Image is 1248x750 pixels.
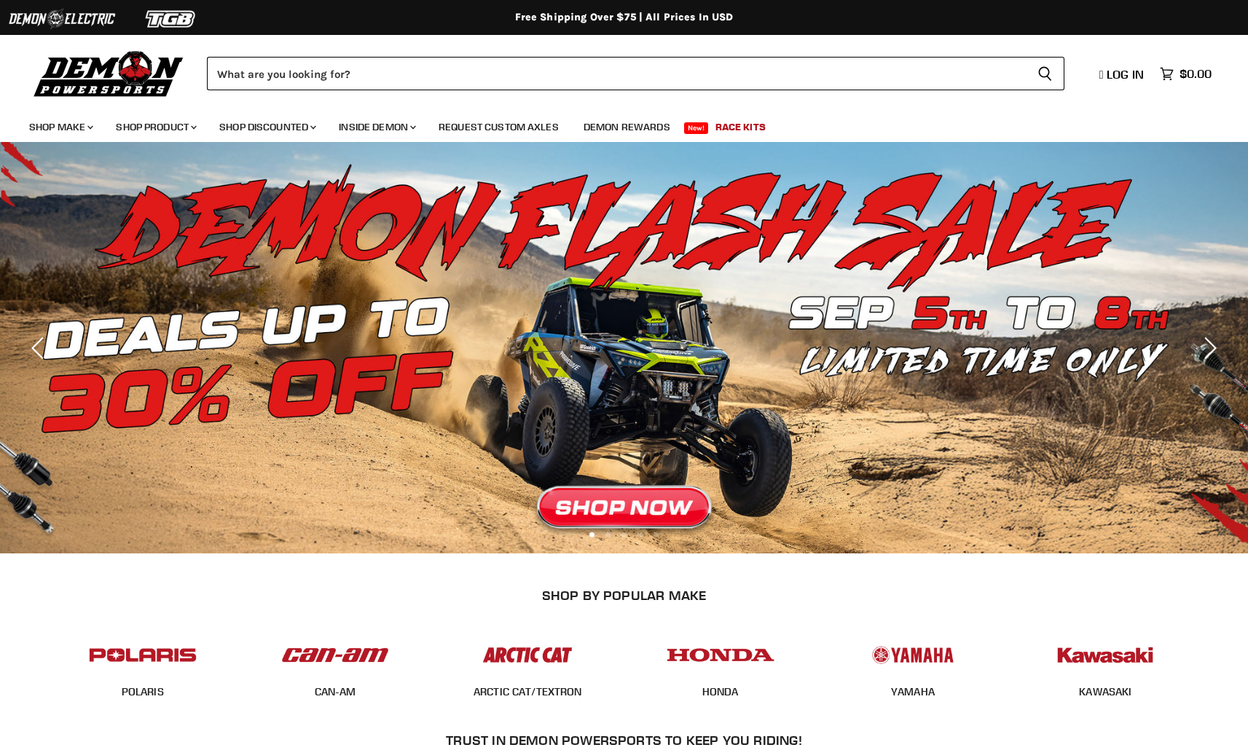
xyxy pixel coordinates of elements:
span: POLARIS [122,685,164,700]
form: Product [207,57,1064,90]
img: POPULAR_MAKE_logo_5_20258e7f-293c-4aac-afa8-159eaa299126.jpg [856,633,970,677]
h2: SHOP BY POPULAR MAKE [59,588,1189,603]
a: YAMAHA [891,685,935,698]
button: Search [1026,57,1064,90]
li: Page dot 5 [654,532,659,537]
img: Demon Electric Logo 2 [7,5,117,33]
input: Search [207,57,1026,90]
span: KAWASAKI [1079,685,1131,700]
a: Request Custom Axles [428,112,570,142]
a: Race Kits [705,112,777,142]
a: CAN-AM [315,685,356,698]
a: $0.00 [1153,63,1219,84]
button: Next [1193,333,1223,363]
a: Demon Rewards [573,112,681,142]
span: ARCTIC CAT/TEXTRON [474,685,582,700]
ul: Main menu [18,106,1208,142]
a: HONDA [702,685,739,698]
a: POLARIS [122,685,164,698]
img: POPULAR_MAKE_logo_4_4923a504-4bac-4306-a1be-165a52280178.jpg [664,633,777,677]
img: POPULAR_MAKE_logo_6_76e8c46f-2d1e-4ecc-b320-194822857d41.jpg [1048,633,1162,677]
a: Shop Make [18,112,102,142]
button: Previous [25,333,55,363]
span: YAMAHA [891,685,935,700]
li: Page dot 1 [589,532,594,537]
span: CAN-AM [315,685,356,700]
div: Free Shipping Over $75 | All Prices In USD [42,11,1207,24]
li: Page dot 4 [637,532,643,537]
li: Page dot 2 [605,532,611,537]
img: TGB Logo 2 [117,5,226,33]
a: Inside Demon [328,112,425,142]
li: Page dot 3 [621,532,627,537]
span: $0.00 [1180,67,1212,81]
img: Demon Powersports [29,47,189,99]
img: POPULAR_MAKE_logo_3_027535af-6171-4c5e-a9bc-f0eccd05c5d6.jpg [471,633,584,677]
h2: Trust In Demon Powersports To Keep You Riding! [76,733,1172,748]
span: Log in [1107,67,1144,82]
a: Shop Product [105,112,205,142]
a: Log in [1093,68,1153,81]
a: ARCTIC CAT/TEXTRON [474,685,582,698]
a: KAWASAKI [1079,685,1131,698]
img: POPULAR_MAKE_logo_2_dba48cf1-af45-46d4-8f73-953a0f002620.jpg [86,633,200,677]
span: HONDA [702,685,739,700]
span: New! [684,122,709,134]
a: Shop Discounted [208,112,325,142]
img: POPULAR_MAKE_logo_1_adc20308-ab24-48c4-9fac-e3c1a623d575.jpg [278,633,392,677]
